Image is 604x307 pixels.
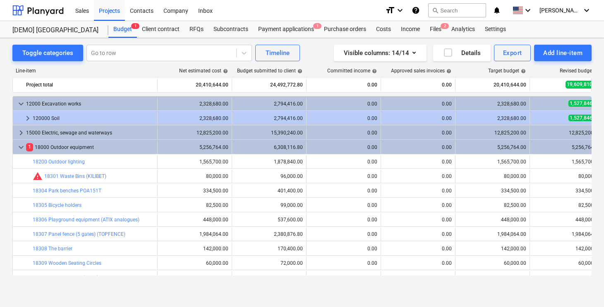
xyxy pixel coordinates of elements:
[446,21,480,38] a: Analytics
[310,217,377,223] div: 0.00
[533,231,601,237] div: 1,984,064.00
[433,45,491,61] button: Details
[533,202,601,208] div: 82,500.00
[459,78,526,91] div: 20,410,644.00
[161,173,228,179] div: 80,000.00
[161,275,228,281] div: 560,000.00
[493,5,501,15] i: notifications
[108,21,137,38] a: Budget1
[235,231,303,237] div: 2,380,876.80
[33,231,125,237] a: 18307 Panel fence (5 gates) (TOPFENCE)
[235,101,303,107] div: 2,794,416.00
[384,159,452,165] div: 0.00
[412,5,420,15] i: Knowledge base
[221,69,228,74] span: help
[310,130,377,136] div: 0.00
[137,21,185,38] a: Client contract
[459,231,526,237] div: 1,984,064.00
[310,78,377,91] div: 0.00
[131,23,139,29] span: 1
[391,68,451,74] div: Approved sales invoices
[459,275,526,281] div: 560,000.00
[319,21,371,38] a: Purchase orders
[310,231,377,237] div: 0.00
[396,21,425,38] div: Income
[533,246,601,252] div: 142,000.00
[296,69,302,74] span: help
[237,68,302,74] div: Budget submitted to client
[33,246,72,252] a: 18308 The barrier
[459,144,526,150] div: 5,256,764.00
[459,101,526,107] div: 2,328,680.00
[16,99,26,109] span: keyboard_arrow_down
[310,260,377,266] div: 0.00
[384,144,452,150] div: 0.00
[533,217,601,223] div: 448,000.00
[533,144,601,150] div: 5,256,764.00
[568,100,601,107] span: 1,527,846.95
[161,202,228,208] div: 82,500.00
[235,260,303,266] div: 72,000.00
[533,173,601,179] div: 80,000.00
[235,130,303,136] div: 15,390,240.00
[459,173,526,179] div: 80,000.00
[432,7,439,14] span: search
[26,78,154,91] div: Project total
[370,69,377,74] span: help
[459,188,526,194] div: 334,500.00
[161,159,228,165] div: 1,565,700.00
[310,275,377,281] div: 0.00
[12,68,157,74] div: Line-item
[33,112,154,125] div: 120000 Soil
[26,143,33,151] span: 1
[563,267,604,307] iframe: Chat Widget
[255,45,300,61] button: Timeline
[310,159,377,165] div: 0.00
[235,173,303,179] div: 96,000.00
[443,48,481,58] div: Details
[523,5,533,15] i: keyboard_arrow_down
[441,23,449,29] span: 2
[533,159,601,165] div: 1,565,700.00
[161,144,228,150] div: 5,256,764.00
[459,217,526,223] div: 448,000.00
[33,171,43,181] span: Committed costs exceed revised budget
[425,21,446,38] a: Files2
[371,21,396,38] div: Costs
[33,202,81,208] a: 18305 Bicycle holders
[560,68,600,74] div: Revised budget
[33,159,85,165] a: 18200 Outdoor lighting
[253,21,319,38] div: Payment applications
[395,5,405,15] i: keyboard_arrow_down
[310,144,377,150] div: 0.00
[235,188,303,194] div: 401,400.00
[480,21,511,38] a: Settings
[310,246,377,252] div: 0.00
[533,260,601,266] div: 60,000.00
[519,69,526,74] span: help
[384,231,452,237] div: 0.00
[161,260,228,266] div: 60,000.00
[209,21,253,38] div: Subcontracts
[459,115,526,121] div: 2,328,680.00
[26,97,154,110] div: 12000 Excavation works
[235,246,303,252] div: 170,400.00
[12,45,83,61] button: Toggle categories
[539,7,581,14] span: [PERSON_NAME]
[384,246,452,252] div: 0.00
[22,48,73,58] div: Toggle categories
[384,260,452,266] div: 0.00
[384,188,452,194] div: 0.00
[161,78,228,91] div: 20,410,644.00
[12,26,98,35] div: [DEMO] [GEOGRAPHIC_DATA]
[459,130,526,136] div: 12,825,200.00
[384,173,452,179] div: 0.00
[533,130,601,136] div: 12,825,200.00
[185,21,209,38] div: RFQs
[494,45,531,61] button: Export
[568,115,601,121] span: 1,527,846.95
[44,173,106,179] a: 18301 Waste Bins (KILIBET)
